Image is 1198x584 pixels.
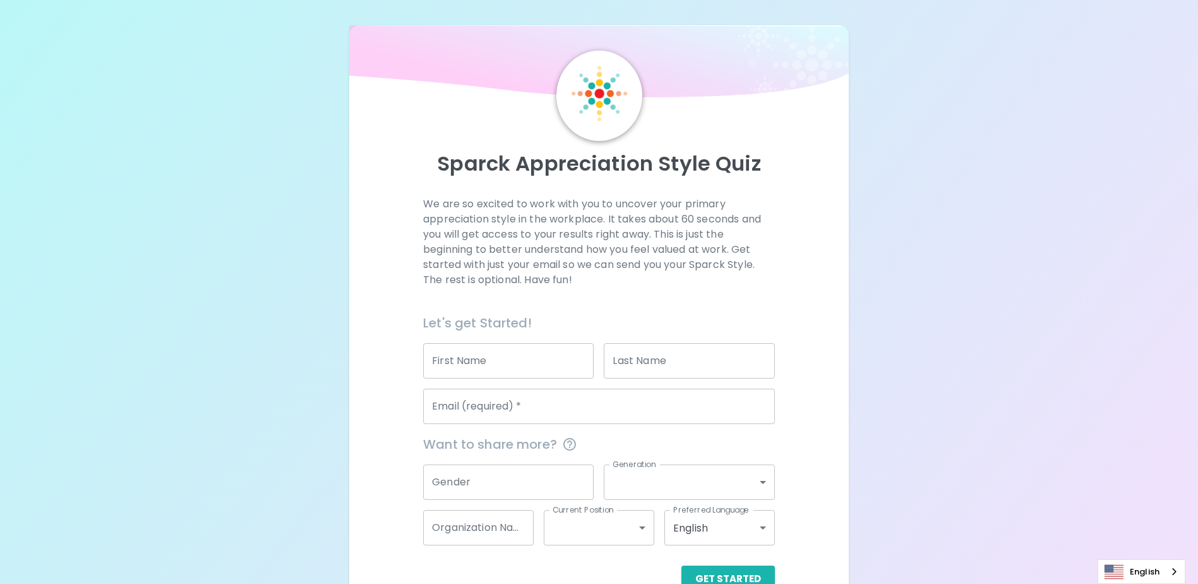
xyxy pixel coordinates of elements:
[423,313,775,333] h6: Let's get Started!
[572,66,627,121] img: Sparck Logo
[673,504,749,515] label: Preferred Language
[553,504,614,515] label: Current Position
[1098,559,1185,584] aside: Language selected: English
[1098,560,1185,583] a: English
[423,197,775,288] p: We are so excited to work with you to uncover your primary appreciation style in the workplace. I...
[364,151,833,176] p: Sparck Appreciation Style Quiz
[1098,559,1185,584] div: Language
[349,25,848,104] img: wave
[664,510,775,545] div: English
[562,437,577,452] svg: This information is completely confidential and only used for aggregated appreciation studies at ...
[423,434,775,454] span: Want to share more?
[613,459,656,470] label: Generation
